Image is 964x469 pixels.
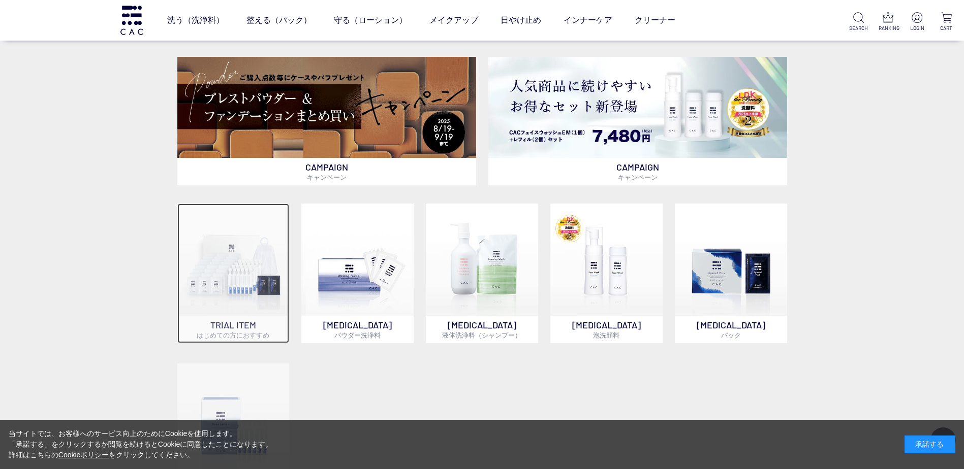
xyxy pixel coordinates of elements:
[635,6,675,35] a: クリーナー
[879,12,897,32] a: RANKING
[618,173,658,181] span: キャンペーン
[177,57,476,185] a: ベースメイクキャンペーン ベースメイクキャンペーン CAMPAIGNキャンペーン
[721,331,741,339] span: パック
[177,57,476,158] img: ベースメイクキャンペーン
[501,6,541,35] a: 日やけ止め
[307,173,347,181] span: キャンペーン
[177,204,290,316] img: トライアルセット
[9,428,273,460] div: 当サイトでは、お客様へのサービス向上のためにCookieを使用します。 「承諾する」をクリックするか閲覧を続けるとCookieに同意したことになります。 詳細はこちらの をクリックしてください。
[488,158,787,185] p: CAMPAIGN
[167,6,224,35] a: 洗う（洗浄料）
[937,24,956,32] p: CART
[908,24,926,32] p: LOGIN
[879,24,897,32] p: RANKING
[675,316,787,343] p: [MEDICAL_DATA]
[334,6,407,35] a: 守る（ローション）
[564,6,612,35] a: インナーケア
[301,316,414,343] p: [MEDICAL_DATA]
[426,316,538,343] p: [MEDICAL_DATA]
[905,435,955,453] div: 承諾する
[550,204,663,316] img: 泡洗顔料
[58,451,109,459] a: Cookieポリシー
[488,57,787,158] img: フェイスウォッシュ＋レフィル2個セット
[488,57,787,185] a: フェイスウォッシュ＋レフィル2個セット フェイスウォッシュ＋レフィル2個セット CAMPAIGNキャンペーン
[908,12,926,32] a: LOGIN
[426,204,538,343] a: [MEDICAL_DATA]液体洗浄料（シャンプー）
[442,331,521,339] span: 液体洗浄料（シャンプー）
[246,6,312,35] a: 整える（パック）
[334,331,381,339] span: パウダー洗浄料
[429,6,478,35] a: メイクアップ
[937,12,956,32] a: CART
[675,204,787,343] a: [MEDICAL_DATA]パック
[177,316,290,343] p: TRIAL ITEM
[849,24,868,32] p: SEARCH
[550,316,663,343] p: [MEDICAL_DATA]
[197,331,269,339] span: はじめての方におすすめ
[849,12,868,32] a: SEARCH
[119,6,144,35] img: logo
[593,331,619,339] span: 泡洗顔料
[550,204,663,343] a: 泡洗顔料 [MEDICAL_DATA]泡洗顔料
[177,204,290,343] a: トライアルセット TRIAL ITEMはじめての方におすすめ
[301,204,414,343] a: [MEDICAL_DATA]パウダー洗浄料
[177,158,476,185] p: CAMPAIGN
